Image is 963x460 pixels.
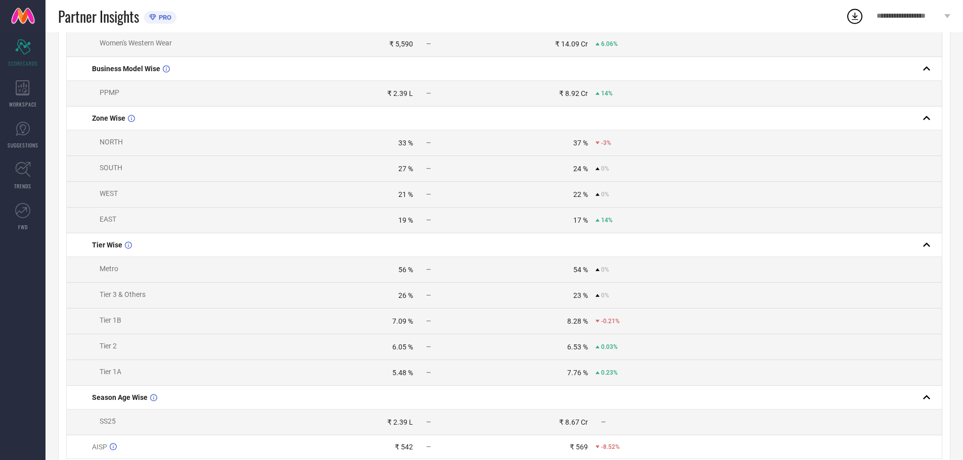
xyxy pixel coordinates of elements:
span: — [426,318,431,325]
div: 22 % [573,190,588,198]
span: Metro [100,265,118,273]
span: -8.52% [601,443,620,450]
div: ₹ 5,590 [389,40,413,48]
span: Tier 3 & Others [100,290,146,298]
span: — [426,165,431,172]
span: SS25 [100,417,116,425]
div: 7.09 % [392,317,413,325]
span: 14% [601,90,613,97]
span: — [426,90,431,97]
div: ₹ 569 [570,443,588,451]
span: 0% [601,266,609,273]
span: FWD [18,223,28,231]
span: 0% [601,165,609,172]
span: Tier 1B [100,316,121,324]
span: -0.21% [601,318,620,325]
span: Partner Insights [58,6,139,27]
div: 19 % [398,216,413,224]
span: — [426,191,431,198]
div: ₹ 2.39 L [387,89,413,97]
span: PRO [156,14,171,21]
span: — [601,419,606,426]
div: 37 % [573,139,588,147]
span: PPMP [100,88,119,96]
span: — [426,419,431,426]
span: 0% [601,292,609,299]
div: 56 % [398,266,413,274]
div: 5.48 % [392,369,413,377]
div: 8.28 % [567,317,588,325]
div: 6.05 % [392,343,413,351]
span: EAST [100,215,116,223]
div: 27 % [398,165,413,173]
span: — [426,343,431,350]
span: -3% [601,139,611,146]
div: 21 % [398,190,413,198]
span: WEST [100,189,118,197]
div: ₹ 14.09 Cr [555,40,588,48]
span: Business Model Wise [92,65,160,73]
span: — [426,266,431,273]
div: ₹ 2.39 L [387,418,413,426]
span: Women's Western Wear [100,39,172,47]
span: Zone Wise [92,114,125,122]
span: — [426,139,431,146]
div: Open download list [846,7,864,25]
span: — [426,217,431,224]
div: ₹ 8.67 Cr [559,418,588,426]
span: TRENDS [14,182,31,190]
span: WORKSPACE [9,100,37,108]
div: 54 % [573,266,588,274]
span: SCORECARDS [8,60,38,67]
span: SUGGESTIONS [8,141,38,149]
div: 7.76 % [567,369,588,377]
span: NORTH [100,138,123,146]
div: 26 % [398,291,413,299]
div: ₹ 8.92 Cr [559,89,588,97]
div: 17 % [573,216,588,224]
span: 0% [601,191,609,198]
div: 33 % [398,139,413,147]
span: — [426,292,431,299]
span: 6.06% [601,40,618,47]
span: Season Age Wise [92,393,148,401]
div: 23 % [573,291,588,299]
div: ₹ 542 [395,443,413,451]
span: AISP [92,443,107,451]
span: — [426,443,431,450]
span: — [426,369,431,376]
div: 6.53 % [567,343,588,351]
div: 24 % [573,165,588,173]
span: — [426,40,431,47]
span: Tier 2 [100,342,117,350]
span: Tier Wise [92,241,122,249]
span: 0.23% [601,369,618,376]
span: 14% [601,217,613,224]
span: Tier 1A [100,368,121,376]
span: SOUTH [100,164,122,172]
span: 0.03% [601,343,618,350]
